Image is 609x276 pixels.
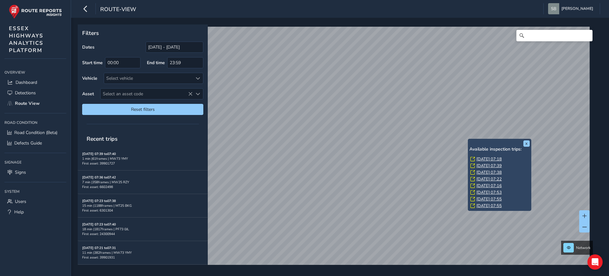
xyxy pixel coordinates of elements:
[587,254,603,270] div: Open Intercom Messenger
[4,88,66,98] a: Detections
[9,4,62,19] img: rr logo
[15,199,26,205] span: Users
[548,3,595,14] button: [PERSON_NAME]
[82,250,203,255] div: 11 min | 382 frames | MW73 YMY
[82,44,95,50] label: Dates
[82,227,203,232] div: 18 min | 1817 frames | PF73 0JL
[15,169,26,175] span: Signs
[523,140,530,147] button: x
[476,196,502,202] a: [DATE] 07:55
[87,106,199,112] span: Reset filters
[4,167,66,178] a: Signs
[14,209,24,215] span: Help
[476,190,502,195] a: [DATE] 07:53
[476,170,502,175] a: [DATE] 07:38
[82,199,116,203] strong: [DATE] 07:23 to 07:38
[4,77,66,88] a: Dashboard
[82,203,203,208] div: 15 min | 1188 frames | MT25 BKG
[82,185,113,189] span: First asset: 6602498
[576,245,591,250] span: Network
[82,180,203,185] div: 7 min | 358 frames | MW25 RZY
[476,203,502,209] a: [DATE] 07:55
[4,196,66,207] a: Users
[4,127,66,138] a: Road Condition (Beta)
[476,156,502,162] a: [DATE] 07:18
[15,100,40,106] span: Route View
[82,232,115,236] span: First asset: 24300944
[469,147,530,152] h6: Available inspection trips:
[82,29,203,37] p: Filters
[476,210,502,215] a: [DATE] 08:04
[100,5,136,14] span: route-view
[15,90,36,96] span: Detections
[476,183,502,189] a: [DATE] 07:16
[82,161,115,166] span: First asset: 39901727
[4,207,66,217] a: Help
[82,104,203,115] button: Reset filters
[4,187,66,196] div: System
[548,3,559,14] img: diamond-layout
[80,27,590,272] canvas: Map
[4,138,66,148] a: Defects Guide
[82,222,116,227] strong: [DATE] 07:23 to 07:40
[82,255,115,260] span: First asset: 39901931
[82,60,103,66] label: Start time
[561,3,593,14] span: [PERSON_NAME]
[193,89,203,99] div: Select an asset code
[4,68,66,77] div: Overview
[82,175,116,180] strong: [DATE] 07:36 to 07:42
[4,158,66,167] div: Signage
[82,208,113,213] span: First asset: 6301304
[9,25,43,54] span: ESSEX HIGHWAYS ANALYTICS PLATFORM
[14,130,57,136] span: Road Condition (Beta)
[147,60,165,66] label: End time
[101,89,193,99] span: Select an asset code
[14,140,42,146] span: Defects Guide
[4,98,66,109] a: Route View
[16,79,37,85] span: Dashboard
[82,246,116,250] strong: [DATE] 07:21 to 07:31
[82,131,122,147] span: Recent trips
[82,156,203,161] div: 1 min | 61 frames | MW73 YMY
[82,75,97,81] label: Vehicle
[476,176,502,182] a: [DATE] 07:22
[82,151,116,156] strong: [DATE] 07:39 to 07:40
[516,30,593,41] input: Search
[476,163,502,169] a: [DATE] 07:39
[4,118,66,127] div: Road Condition
[82,91,94,97] label: Asset
[104,73,193,84] div: Select vehicle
